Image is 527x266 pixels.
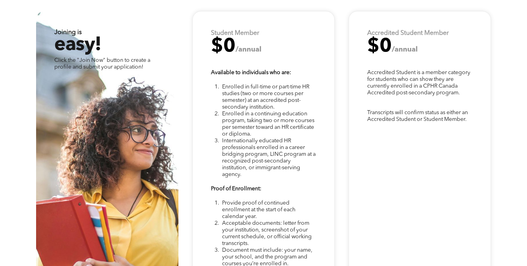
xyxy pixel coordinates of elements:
[54,57,150,70] span: Click the "Join Now" button to create a profile and submit your application!
[367,70,470,96] span: Accredited Student is a member category for students who can show they are currently enrolled in ...
[211,30,259,36] strong: Student Member
[54,36,101,55] span: easy!
[367,30,448,36] strong: Accredited Student Member
[222,220,312,246] span: Acceptable documents: letter from your institution, screenshot of your current schedule, or offic...
[54,29,82,36] strong: Joining is
[222,138,316,177] span: Internationally educated HR professionals enrolled in a career bridging program, LINC program at ...
[211,70,291,75] strong: Available to individuals who are:
[367,37,391,56] span: $0
[222,111,314,137] span: Enrolled in a continuing education program, taking two or more courses per semester toward an HR ...
[211,186,261,191] strong: Proof of Enrollment:
[222,84,309,110] span: Enrolled in full-time or part-time HR studies (two or more courses per semester) at an accredited...
[391,46,417,53] span: /annual
[367,110,468,122] span: Transcripts will confirm status as either an Accredited Student or Student Member.
[236,46,261,53] span: /annual
[211,37,236,56] span: $0
[222,200,295,219] span: Provide proof of continued enrollment at the start of each calendar year.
